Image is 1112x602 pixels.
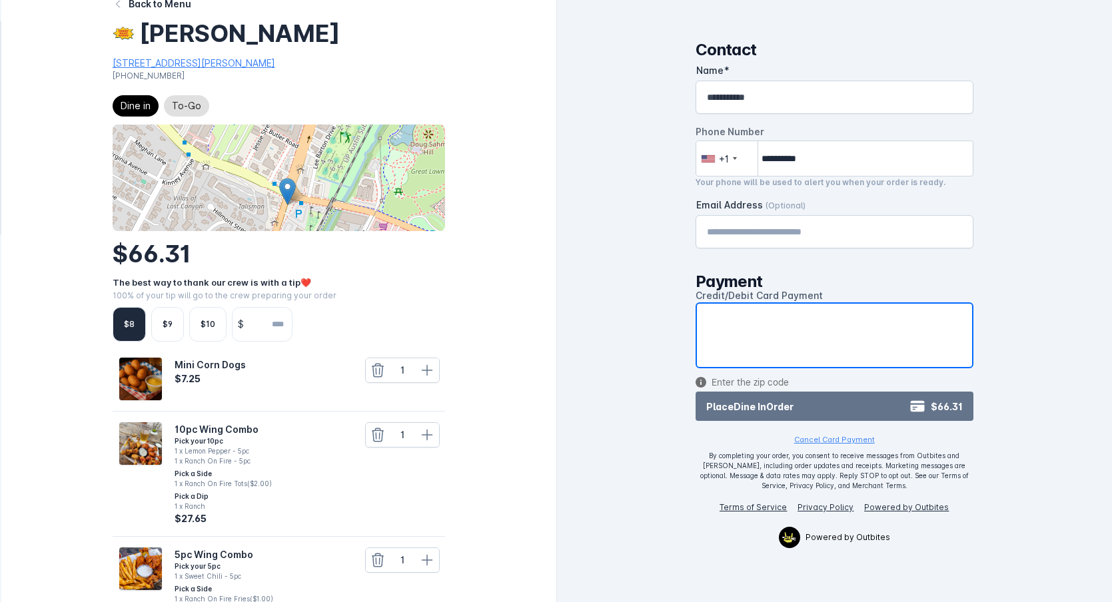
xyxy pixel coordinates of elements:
div: The best way to thank our crew is with a tip [113,276,445,290]
iframe: Secure Credit Card Form [696,303,973,368]
mat-chip-listbox: Fulfillment [113,93,209,119]
img: 8170d3b5-5c35-473b-97fc-ee8350fc1c6f.jpg [113,23,134,44]
img: Catalog Item [119,422,162,465]
div: 10pc Wing Combo [175,422,272,436]
a: OutbitesPowered by Outbites [771,524,898,551]
div: [PHONE_NUMBER] [113,70,445,82]
span: Dine in [121,98,151,114]
span: To-Go [172,98,201,114]
h2: Payment [696,272,973,291]
div: 1 x Ranch On Fire Tots [175,479,272,489]
div: 1 [390,363,415,377]
img: Catalog Item [119,547,162,590]
span: ($2.00) [247,479,272,487]
div: 100% of your tip will go to the crew preparing your order [113,290,445,302]
div: $7.25 [175,372,249,386]
span: (Optional) [766,200,806,210]
div: Pick a Side [175,584,273,594]
div: Pick your 10pc [175,436,272,446]
img: Outbites [782,532,796,543]
div: $9 [163,318,173,330]
div: Mini Corn Dogs [175,358,249,372]
img: Marker [279,178,296,205]
div: $27.65 [175,511,272,525]
a: Privacy Policy [798,502,853,512]
div: +1 [719,152,729,166]
span: $ [233,317,249,331]
span: $66.31 [113,239,191,268]
div: Your phone will be used to alert you when your order is ready. [696,176,973,188]
div: 1 x Sweet Chili - 5pc [175,571,273,581]
div: $8 [124,318,135,330]
div: [PERSON_NAME] [139,21,340,45]
div: Pick a Side [175,469,272,479]
a: Terms of Service [720,502,787,512]
span: Powered by Outbites [806,531,890,543]
div: Pick a Dip [175,491,272,501]
a: Powered by Outbites [864,502,949,512]
div: 1 x Ranch [175,501,272,511]
span: ❤️ [300,277,311,288]
span: Email Address [696,199,763,210]
span: Name [696,65,724,76]
div: $10 [201,318,215,330]
div: 1 x Ranch On Fire - 5pc [175,456,272,466]
span: Place Order [706,400,794,414]
button: PlaceDine InOrder$66.31 [696,392,973,421]
img: Catalog Item [119,358,162,400]
div: Pick your 5pc [175,561,273,571]
div: 1 [390,553,415,567]
span: $66.31 [931,400,963,414]
h2: Contact [696,41,973,59]
div: 1 [390,428,415,442]
span: Enter the zip code [696,376,973,390]
div: 5pc Wing Combo [175,547,273,561]
div: [STREET_ADDRESS][PERSON_NAME] [113,56,445,70]
span: Dine In [734,401,766,412]
div: By completing your order, you consent to receive messages from Outbites and [PERSON_NAME], includ... [696,451,973,491]
span: Credit/Debit Card Payment [696,290,823,301]
div: 1 x Lemon Pepper - 5pc [175,446,272,456]
small: Cancel Card Payment [794,435,875,444]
